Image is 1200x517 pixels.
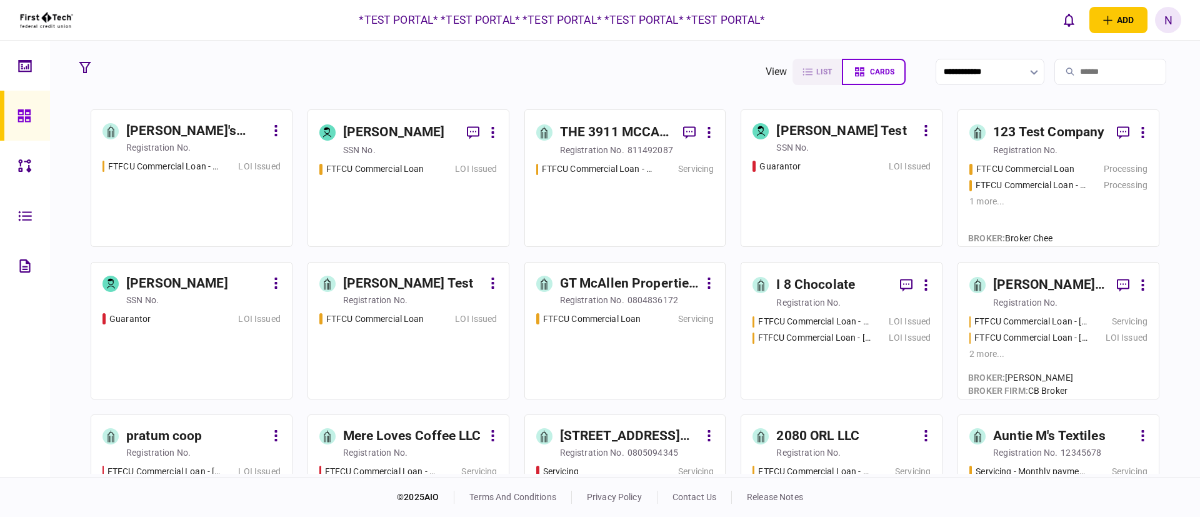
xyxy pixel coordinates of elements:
div: 1 more ... [969,195,1147,208]
div: FTFCU Commercial Loan - 111 1st Street Hillsboro OR [108,160,221,173]
a: THE 3911 MCCAIN LLCregistration no.811492087FTFCU Commercial Loan - 3911 McCain Blvd N Little Roc... [524,109,726,247]
div: [PERSON_NAME]'s Dining [126,121,266,141]
div: GT McAllen Properties, LLC [560,274,700,294]
button: open adding identity options [1089,7,1147,33]
a: GT McAllen Properties, LLCregistration no.0804836172FTFCU Commercial LoanServicing [524,262,726,399]
div: Servicing - Monthly payment report [976,465,1087,478]
div: Guarantor [109,313,151,326]
div: 0805094345 [627,446,678,459]
div: CB Broker [968,384,1073,398]
div: *TEST PORTAL* *TEST PORTAL* *TEST PORTAL* *TEST PORTAL* *TEST PORTAL* [359,12,765,28]
div: FTFCU Commercial Loan [326,163,424,176]
div: registration no. [560,294,624,306]
div: 2 more ... [969,348,1147,361]
a: release notes [747,492,803,502]
span: Broker : [968,373,1005,383]
div: 123 Test Company [993,123,1104,143]
div: LOI Issued [889,160,931,173]
div: Auntie M's Textiles [993,426,1106,446]
div: © 2025 AIO [397,491,454,504]
div: [PERSON_NAME] [343,123,445,143]
div: Servicing [678,163,714,176]
div: LOI Issued [1106,331,1147,344]
div: pratum coop [126,426,202,446]
div: [PERSON_NAME] Test [776,121,906,141]
div: SSN no. [776,141,809,154]
div: Processing [1104,163,1147,176]
div: FTFCU Commercial Loan - 2845 N Sunset Farm Ave Kuna ID [758,331,871,344]
a: 123 Test Companyregistration no.FTFCU Commercial LoanProcessingFTFCU Commercial Loan - Test Loan ... [957,109,1159,247]
a: [PERSON_NAME] Testregistration no.FTFCU Commercial LoanLOI Issued [307,262,509,399]
div: [PERSON_NAME] [126,274,228,294]
a: [PERSON_NAME] Associatesregistration no.FTFCU Commercial Loan - 412 S Iowa Mitchell SD ServicingF... [957,262,1159,399]
a: privacy policy [587,492,642,502]
div: registration no. [126,141,191,154]
span: list [816,68,832,76]
div: [PERSON_NAME] Test [343,274,473,294]
div: FTFCU Commercial Loan [976,163,1074,176]
a: I 8 Chocolateregistration no.FTFCU Commercial Loan - 557 Fountain Court N Keizer ORLOI IssuedFTFC... [741,262,942,399]
div: Broker Chee [968,232,1052,245]
a: terms and conditions [469,492,556,502]
div: SSN no. [126,294,159,306]
button: N [1155,7,1181,33]
div: registration no. [776,296,841,309]
div: Servicing [678,465,714,478]
span: broker firm : [968,386,1028,396]
a: contact us [672,492,716,502]
div: FTFCU Commercial Loan - 557 Pleasant Lane Huron SD [758,465,871,478]
button: list [792,59,842,85]
div: registration no. [776,446,841,459]
div: 2080 ORL LLC [776,426,859,446]
div: FTFCU Commercial Loan - 557 Fountain Court N Keizer OR [758,315,871,328]
div: LOI Issued [889,315,931,328]
div: THE 3911 MCCAIN LLC [560,123,674,143]
div: Servicing [1112,465,1147,478]
div: registration no. [993,446,1057,459]
div: Servicing [895,465,931,478]
div: 0804836172 [627,294,678,306]
button: cards [842,59,906,85]
a: [PERSON_NAME]SSN no.GuarantorLOI Issued [91,262,292,399]
div: LOI Issued [455,313,497,326]
div: FTFCU Commercial Loan [543,313,641,326]
div: FTFCU Commercial Loan [326,313,424,326]
div: FTFCU Commercial Loan - Test Loan 1 [976,179,1088,192]
div: FTFCU Commercial Loan - 2845 N Sunset Farm Ave Kuna ID [974,331,1087,344]
div: registration no. [126,446,191,459]
div: registration no. [343,446,407,459]
div: Servicing [461,465,497,478]
div: [PERSON_NAME] Associates [993,275,1107,295]
div: FTFCU Commercial Loan - 3911 McCain Blvd N Little Rock AR [542,163,654,176]
div: LOI Issued [238,160,280,173]
div: Guarantor [759,160,801,173]
div: Processing [1104,179,1147,192]
div: LOI Issued [238,313,280,326]
div: 12345678 [1061,446,1101,459]
div: registration no. [560,144,624,156]
div: Mere Loves Coffee LLC [343,426,481,446]
span: cards [870,68,894,76]
div: FTFCU Commercial Loan - 888 Folgers Ln Kona HI [325,465,438,478]
div: FTFCU Commercial Loan - 412 S Iowa Mitchell SD [107,465,221,478]
div: LOI Issued [238,465,280,478]
span: Broker : [968,233,1005,243]
div: SSN no. [343,144,376,156]
a: [PERSON_NAME] TestSSN no.GuarantorLOI Issued [741,109,942,247]
div: LOI Issued [455,163,497,176]
div: view [766,64,787,79]
div: LOI Issued [889,331,931,344]
div: I 8 Chocolate [776,275,855,295]
div: 811492087 [627,144,673,156]
a: [PERSON_NAME]SSN no.FTFCU Commercial LoanLOI Issued [307,109,509,247]
div: [PERSON_NAME] [968,371,1073,384]
div: registration no. [993,296,1057,309]
div: [STREET_ADDRESS] Real Estate LLC [560,426,700,446]
div: FTFCU Commercial Loan - 412 S Iowa Mitchell SD [974,315,1087,328]
div: registration no. [343,294,407,306]
div: Servicing [543,465,579,478]
div: Servicing [678,313,714,326]
button: open notifications list [1056,7,1082,33]
img: client company logo [19,4,74,36]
